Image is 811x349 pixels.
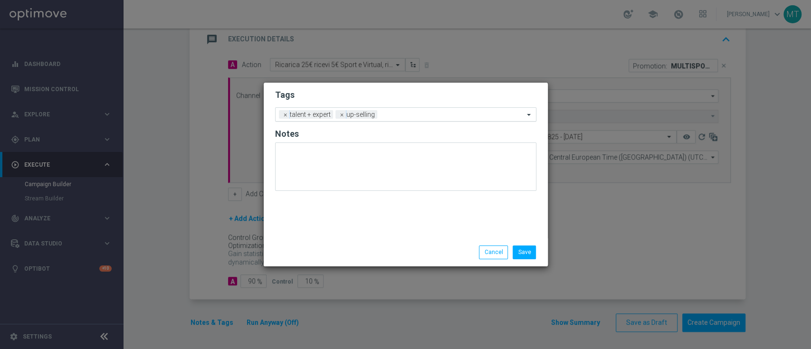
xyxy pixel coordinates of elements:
[275,128,536,140] h2: Notes
[344,110,377,119] span: up-selling
[513,245,536,259] button: Save
[281,110,290,119] span: ×
[479,245,508,259] button: Cancel
[275,107,536,122] ng-select: talent + expert, up-selling
[275,89,536,101] h2: Tags
[287,110,333,119] span: talent + expert
[338,110,346,119] span: ×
